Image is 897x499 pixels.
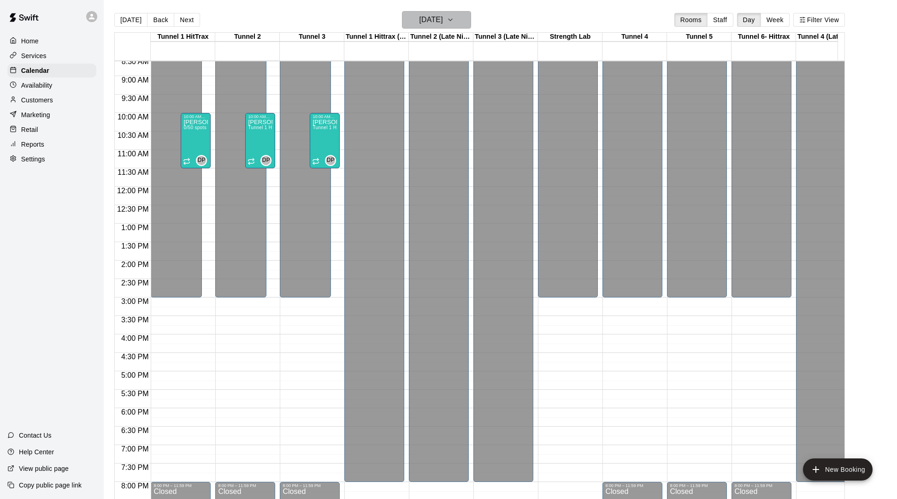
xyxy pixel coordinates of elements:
[7,123,96,137] a: Retail
[21,95,53,105] p: Customers
[119,371,151,379] span: 5:00 PM
[796,33,861,42] div: Tunnel 4 (Late Night)
[419,13,443,26] h6: [DATE]
[119,482,151,490] span: 8:00 PM
[119,261,151,268] span: 2:00 PM
[605,483,660,488] div: 8:00 PM – 11:59 PM
[114,13,148,27] button: [DATE]
[329,155,336,166] span: Danny Phung
[119,445,151,453] span: 7:00 PM
[21,36,39,46] p: Home
[761,13,790,27] button: Week
[115,131,151,139] span: 10:30 AM
[119,390,151,398] span: 5:30 PM
[667,33,732,42] div: Tunnel 5
[119,334,151,342] span: 4:00 PM
[707,13,733,27] button: Staff
[248,158,255,165] span: Recurring event
[264,155,271,166] span: Danny Phung
[119,316,151,324] span: 3:30 PM
[310,113,340,168] div: 10:00 AM – 11:30 AM: Sandlot Simmons
[147,13,174,27] button: Back
[19,464,69,473] p: View public page
[260,155,271,166] div: Danny Phung
[7,93,96,107] a: Customers
[283,483,337,488] div: 8:00 PM – 11:59 PM
[200,155,207,166] span: Danny Phung
[21,125,38,134] p: Retail
[119,427,151,434] span: 6:30 PM
[21,51,47,60] p: Services
[119,95,151,102] span: 9:30 AM
[183,125,206,130] span: 0/50 spots filled
[245,113,275,168] div: 10:00 AM – 11:30 AM: Sandlot Simmons
[19,447,54,457] p: Help Center
[7,49,96,63] a: Services
[19,431,52,440] p: Contact Us
[737,13,761,27] button: Day
[183,114,208,119] div: 10:00 AM – 11:30 AM
[402,11,471,29] button: [DATE]
[119,463,151,471] span: 7:30 PM
[119,224,151,232] span: 1:00 PM
[19,481,82,490] p: Copy public page link
[181,113,211,168] div: 10:00 AM – 11:30 AM: Sandlot Simmons
[21,154,45,164] p: Settings
[119,408,151,416] span: 6:00 PM
[151,33,215,42] div: Tunnel 1 HitTrax
[670,483,724,488] div: 8:00 PM – 11:59 PM
[21,66,49,75] p: Calendar
[344,33,409,42] div: Tunnel 1 Hittrax (Late Night)
[115,113,151,121] span: 10:00 AM
[248,125,328,130] span: Tunnel 1 HitTrax, Tunnel 2, Tunnel 3
[119,242,151,250] span: 1:30 PM
[7,152,96,166] a: Settings
[21,110,50,119] p: Marketing
[262,156,270,165] span: DP
[119,353,151,361] span: 4:30 PM
[312,158,319,165] span: Recurring event
[7,78,96,92] a: Availability
[734,483,789,488] div: 8:00 PM – 11:59 PM
[115,187,151,195] span: 12:00 PM
[793,13,845,27] button: Filter View
[313,125,392,130] span: Tunnel 1 HitTrax, Tunnel 2, Tunnel 3
[115,205,151,213] span: 12:30 PM
[119,58,151,65] span: 8:30 AM
[7,64,96,77] a: Calendar
[21,81,53,90] p: Availability
[7,137,96,151] a: Reports
[602,33,667,42] div: Tunnel 4
[215,33,280,42] div: Tunnel 2
[732,33,796,42] div: Tunnel 6- Hittrax
[119,279,151,287] span: 2:30 PM
[313,114,337,119] div: 10:00 AM – 11:30 AM
[119,297,151,305] span: 3:00 PM
[7,34,96,48] a: Home
[174,13,200,27] button: Next
[153,483,208,488] div: 8:00 PM – 11:59 PM
[280,33,344,42] div: Tunnel 3
[21,140,44,149] p: Reports
[248,114,272,119] div: 10:00 AM – 11:30 AM
[409,33,473,42] div: Tunnel 2 (Late Night)
[325,155,336,166] div: Danny Phung
[674,13,708,27] button: Rooms
[803,458,873,481] button: add
[115,168,151,176] span: 11:30 AM
[119,76,151,84] span: 9:00 AM
[327,156,335,165] span: DP
[115,150,151,158] span: 11:00 AM
[196,155,207,166] div: Danny Phung
[7,108,96,122] div: Marketing
[183,158,190,165] span: Recurring event
[538,33,602,42] div: Strength Lab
